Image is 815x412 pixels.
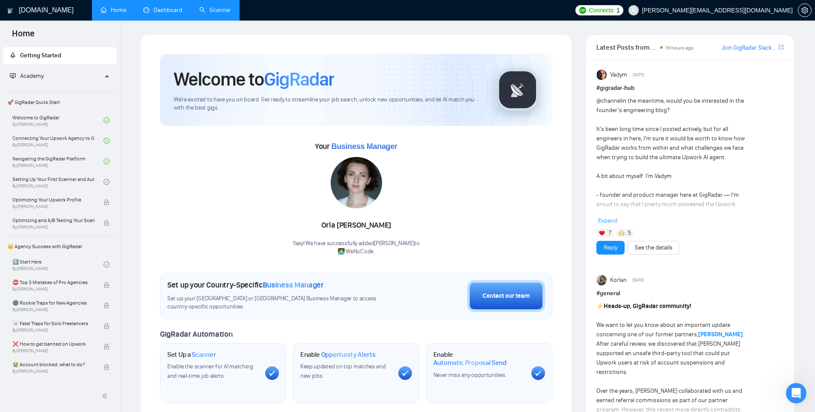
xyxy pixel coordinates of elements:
span: ⚡ [596,302,604,310]
span: lock [104,199,110,205]
span: Якщо вам потрібна додаткова допомога з налаштуванням Auto Bidder або відображенням акаунту, я гот... [30,30,691,37]
span: user [631,7,637,13]
span: 😭 Account blocked: what to do? [12,360,95,369]
span: lock [104,220,110,226]
span: [DATE] [632,276,644,284]
a: Reply [604,243,617,252]
span: By [PERSON_NAME] [12,204,95,209]
span: Головна [15,288,41,294]
div: Yaay! We have successfully added [PERSON_NAME] to [293,240,420,256]
span: lock [104,302,110,308]
a: 1️⃣ Start HereBy[PERSON_NAME] [12,255,104,274]
span: Korlan [610,276,627,285]
h1: Set Up a [167,350,216,359]
span: export [779,44,784,50]
span: double-left [102,392,110,400]
img: logo [7,4,13,18]
span: ❌ How to get banned on Upwork [12,340,95,348]
button: setting [798,3,812,17]
span: Scanner [192,350,216,359]
div: • 2 тиж. тому [50,102,92,111]
iframe: To enrich screen reader interactions, please activate Accessibility in Grammarly extension settings [786,383,806,403]
span: lock [104,282,110,288]
h1: # general [596,289,784,298]
a: Setting Up Your First Scanner and Auto-BidderBy[PERSON_NAME] [12,172,104,191]
a: [PERSON_NAME] [698,331,743,338]
span: Opportunity Alerts [321,350,376,359]
span: lock [104,364,110,370]
span: Optimizing and A/B Testing Your Scanner for Better Results [12,216,95,225]
span: Academy [20,72,44,80]
p: 🧑‍💻 WeNoCode . [293,248,420,256]
span: 🚀 GigRadar Quick Start [4,94,116,111]
span: Latest Posts from the GigRadar Community [596,42,658,53]
span: Academy [10,72,44,80]
div: Mariia [30,102,49,111]
li: Getting Started [3,47,116,64]
span: By [PERSON_NAME] [12,307,95,312]
span: check-circle [104,117,110,123]
span: fund-projection-screen [10,73,16,79]
span: 👑 Agency Success with GigRadar [4,238,116,255]
div: Contact our team [483,291,530,301]
span: check-circle [104,179,110,185]
span: Never miss any opportunities. [433,371,506,379]
a: setting [798,7,812,14]
div: Закрити [150,3,166,19]
button: Поставити запитання [35,225,136,243]
a: export [779,43,784,51]
span: @channel [596,97,622,104]
span: 🌚 Rookie Traps for New Agencies [12,299,95,307]
img: Profile image for Mariia [10,93,27,110]
a: Navigating the GigRadar PlatformBy[PERSON_NAME] [12,152,104,171]
span: lock [104,323,110,329]
span: Допомога [127,288,158,294]
button: Contact our team [467,280,545,312]
span: Expand [598,217,617,224]
span: By [PERSON_NAME] [12,369,95,374]
span: By [PERSON_NAME] [12,348,95,353]
span: ⛔ Top 3 Mistakes of Pro Agencies [12,278,95,287]
div: in the meantime, would you be interested in the founder’s engineering blog? It’s been long time s... [596,96,747,341]
span: 7 [608,229,611,237]
span: 5 [628,229,631,237]
span: [DATE] [633,71,644,79]
a: dashboardDashboard [143,6,182,14]
span: By [PERSON_NAME] [12,328,95,333]
span: Enable the scanner for AI matching and real-time job alerts. [167,363,253,379]
img: gigradar-logo.png [496,68,539,111]
button: Reply [596,241,625,255]
img: 1717012213592-74.jpg [331,157,382,208]
h1: Welcome to [174,68,334,91]
span: 19 hours ago [665,45,694,51]
span: Business Manager [263,280,324,290]
span: Business Manager [331,142,397,151]
h1: Повідомлення [53,4,120,18]
span: Automatic Proposal Send [433,359,507,367]
span: rocket [10,52,16,58]
span: Vadym [610,70,627,80]
span: Повідомлення [61,288,110,294]
span: Keep updated on top matches and new jobs. [300,363,386,379]
span: check-circle [104,158,110,164]
img: Vadym [597,70,607,80]
span: ☠️ Fatal Traps for Solo Freelancers [12,319,95,328]
span: GigRadar [264,68,334,91]
span: Set up your [GEOGRAPHIC_DATA] or [GEOGRAPHIC_DATA] Business Manager to access country-specific op... [167,295,394,311]
a: See the details [635,243,673,252]
a: searchScanner [199,6,231,14]
img: ❤️ [599,230,605,236]
span: By [PERSON_NAME] [12,287,95,292]
span: setting [798,7,811,14]
img: Profile image for Mariia [10,62,27,79]
h1: # gigradar-hub [596,83,784,93]
div: • 2 тиж. тому [50,70,92,79]
strong: Heads-up, GigRadar community! [604,302,691,310]
span: Connects: [589,6,615,15]
span: By [PERSON_NAME] [12,225,95,230]
img: Profile image for AI Assistant from GigRadar 📡 [10,30,27,47]
a: Join GigRadar Slack Community [721,43,777,53]
div: Orla [PERSON_NAME] [293,218,420,233]
span: check-circle [104,138,110,144]
button: Допомога [114,267,171,301]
